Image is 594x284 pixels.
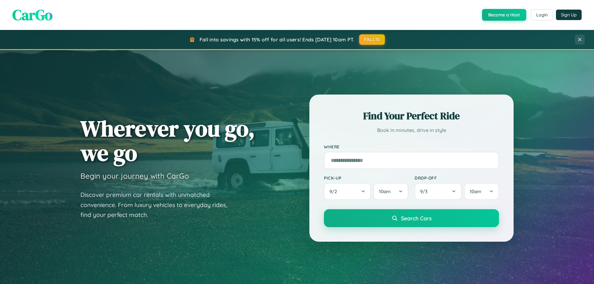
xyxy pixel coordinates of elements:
[415,175,499,180] label: Drop-off
[12,5,53,25] span: CarGo
[482,9,526,21] button: Become a Host
[359,34,385,45] button: FALL15
[401,215,432,222] span: Search Cars
[324,209,499,227] button: Search Cars
[80,190,235,220] p: Discover premium car rentals with unmatched convenience. From luxury vehicles to everyday rides, ...
[324,175,408,180] label: Pick-up
[80,171,189,180] h3: Begin your journey with CarGo
[329,189,340,194] span: 9 / 2
[464,183,499,200] button: 10am
[373,183,408,200] button: 10am
[80,116,255,165] h1: Wherever you go, we go
[420,189,431,194] span: 9 / 3
[470,189,481,194] span: 10am
[200,36,355,43] span: Fall into savings with 15% off for all users! Ends [DATE] 10am PT.
[324,144,499,149] label: Where
[556,10,582,20] button: Sign Up
[415,183,462,200] button: 9/3
[531,9,553,20] button: Login
[324,183,371,200] button: 9/2
[324,109,499,123] h2: Find Your Perfect Ride
[324,126,499,135] p: Book in minutes, drive in style
[379,189,391,194] span: 10am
